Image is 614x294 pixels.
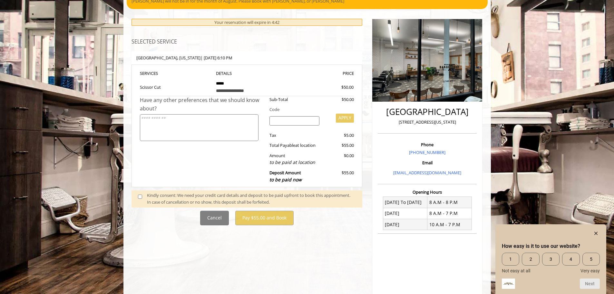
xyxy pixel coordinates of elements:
div: $55.00 [324,142,354,149]
span: at location [295,142,316,148]
button: Cancel [200,211,229,225]
span: Not easy at all [502,268,530,273]
h3: Email [379,160,475,165]
div: to be paid at location [269,159,319,166]
div: Code [265,106,354,113]
td: Scissor Cut [140,77,211,96]
div: Sub-Total [265,96,324,103]
td: 10 A.M - 7 P.M [427,219,472,230]
button: Hide survey [592,229,600,237]
th: PRICE [283,70,354,77]
td: 8 A.M - 8 P.M [427,197,472,208]
button: Next question [580,279,600,289]
div: $55.00 [324,169,354,183]
div: $0.00 [324,152,354,166]
span: 5 [582,253,600,266]
div: $50.00 [318,84,354,91]
h3: Phone [379,142,475,147]
td: [DATE] [383,208,427,219]
td: 8 A.M - 7 P.M [427,208,472,219]
b: [GEOGRAPHIC_DATA] | [DATE] 6:10 PM [136,55,232,61]
th: DETAILS [211,70,283,77]
p: [STREET_ADDRESS][US_STATE] [379,119,475,126]
h2: [GEOGRAPHIC_DATA] [379,107,475,117]
div: How easy is it to use our website? Select an option from 1 to 5, with 1 being Not easy at all and... [502,253,600,273]
span: 2 [522,253,539,266]
button: APPLY [336,114,354,123]
div: Kindly consent: We need your credit card details and deposit to be paid upfront to book this appo... [147,192,356,206]
span: Very easy [580,268,600,273]
span: to be paid now [269,177,302,183]
h3: Opening Hours [378,190,477,194]
div: How easy is it to use our website? Select an option from 1 to 5, with 1 being Not easy at all and... [502,229,600,289]
td: [DATE] To [DATE] [383,197,427,208]
button: Pay $55.00 and Book [235,211,294,225]
div: $50.00 [324,96,354,103]
div: Amount [265,152,324,166]
span: 1 [502,253,519,266]
a: [EMAIL_ADDRESS][DOMAIN_NAME] [393,170,461,176]
th: SERVICE [140,70,211,77]
a: [PHONE_NUMBER] [409,149,445,155]
h2: How easy is it to use our website? Select an option from 1 to 5, with 1 being Not easy at all and... [502,242,600,250]
span: , [US_STATE] [177,55,200,61]
div: $5.00 [324,132,354,139]
b: Deposit Amount [269,170,302,183]
span: S [156,70,158,76]
div: Have any other preferences that we should know about? [140,96,265,113]
div: Tax [265,132,324,139]
div: Total Payable [265,142,324,149]
span: 4 [562,253,580,266]
div: Your reservation will expire in 4:42 [132,19,363,26]
h3: SELECTED SERVICE [132,39,363,45]
td: [DATE] [383,219,427,230]
span: 3 [542,253,560,266]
